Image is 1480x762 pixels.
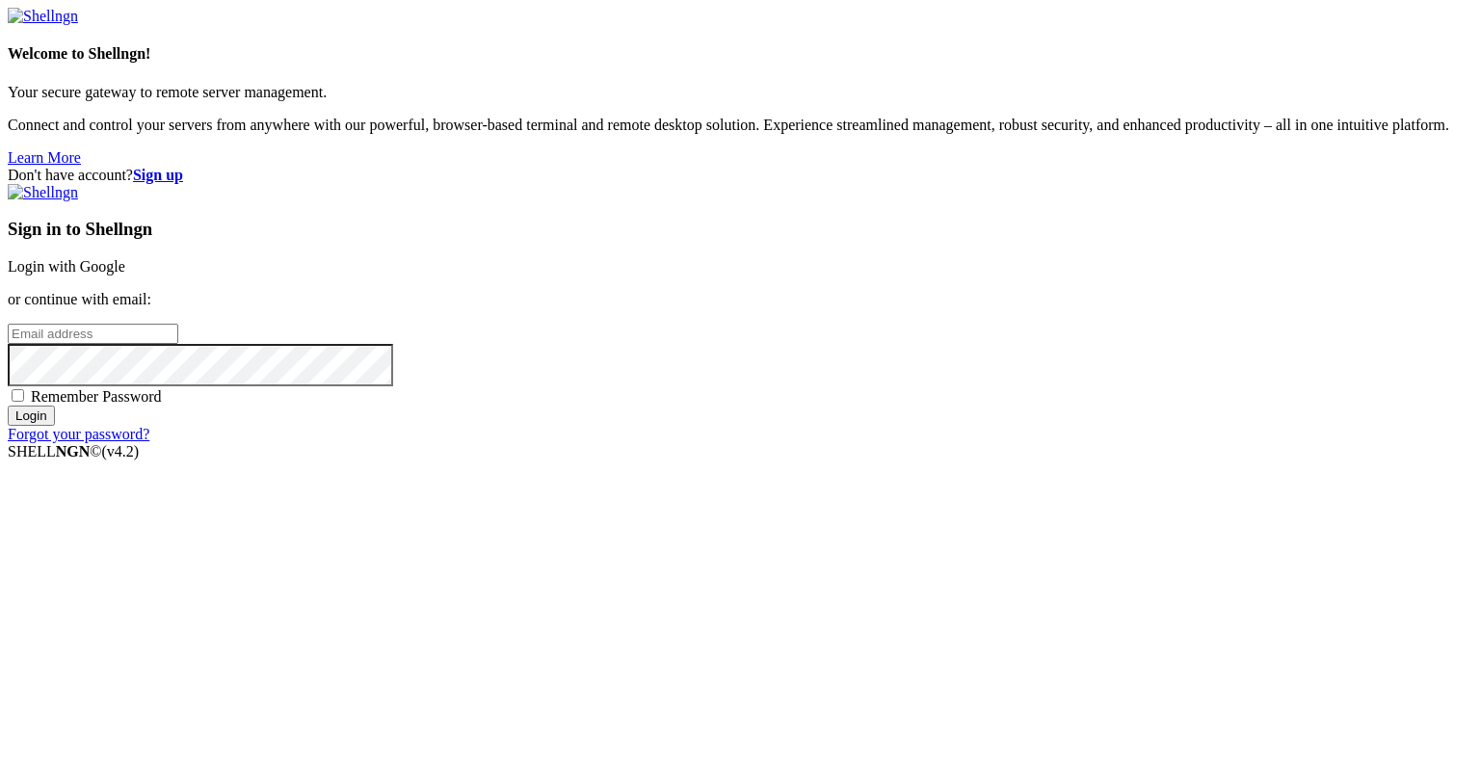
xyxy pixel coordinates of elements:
[8,117,1472,134] p: Connect and control your servers from anywhere with our powerful, browser-based terminal and remo...
[31,388,162,405] span: Remember Password
[8,8,78,25] img: Shellngn
[102,443,140,460] span: 4.2.0
[133,167,183,183] a: Sign up
[8,443,139,460] span: SHELL ©
[8,184,78,201] img: Shellngn
[8,84,1472,101] p: Your secure gateway to remote server management.
[8,426,149,442] a: Forgot your password?
[8,258,125,275] a: Login with Google
[8,167,1472,184] div: Don't have account?
[8,219,1472,240] h3: Sign in to Shellngn
[56,443,91,460] b: NGN
[12,389,24,402] input: Remember Password
[8,406,55,426] input: Login
[8,324,178,344] input: Email address
[8,291,1472,308] p: or continue with email:
[8,149,81,166] a: Learn More
[8,45,1472,63] h4: Welcome to Shellngn!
